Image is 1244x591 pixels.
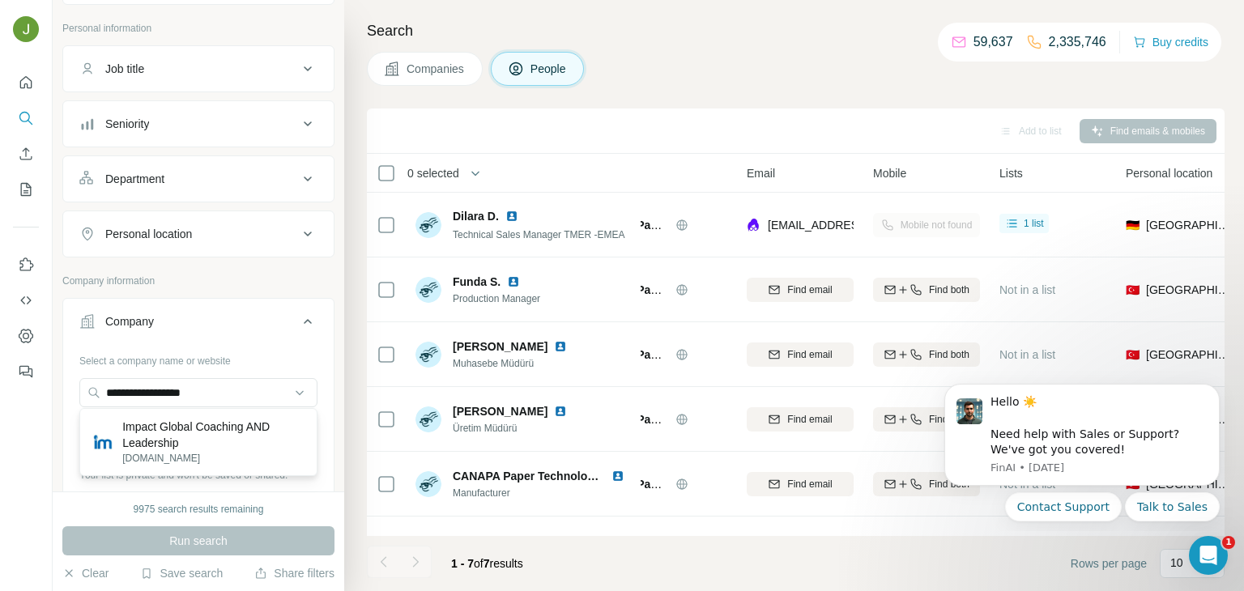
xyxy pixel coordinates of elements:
[873,342,980,367] button: Find both
[453,421,573,436] span: Üretim Müdürü
[453,470,610,483] span: CANAPA Paper Technologies
[63,104,334,143] button: Seniority
[415,342,441,368] img: Avatar
[63,215,334,253] button: Personal location
[407,165,459,181] span: 0 selected
[747,342,854,367] button: Find email
[586,283,743,296] span: CANAPA Paper Technologies
[63,159,334,198] button: Department
[415,277,441,303] img: Avatar
[929,283,969,297] span: Find both
[768,219,960,232] span: [EMAIL_ADDRESS][DOMAIN_NAME]
[62,274,334,288] p: Company information
[873,165,906,181] span: Mobile
[586,348,743,361] span: CANAPA Paper Technologies
[1133,31,1208,53] button: Buy credits
[13,175,39,204] button: My lists
[1126,347,1140,363] span: 🇹🇷
[873,472,980,496] button: Find both
[13,16,39,42] img: Avatar
[134,502,264,517] div: 9975 search results remaining
[451,557,523,570] span: results
[453,486,631,500] span: Manufacturer
[415,212,441,238] img: Avatar
[453,291,540,306] span: Production Manager
[407,61,466,77] span: Companies
[747,278,854,302] button: Find email
[105,226,192,242] div: Personal location
[13,68,39,97] button: Quick start
[1146,347,1233,363] span: [GEOGRAPHIC_DATA]
[13,357,39,386] button: Feedback
[13,104,39,133] button: Search
[1049,32,1106,52] p: 2,335,746
[586,219,743,232] span: CANAPA Paper Technologies
[415,471,441,497] img: Avatar
[787,412,832,427] span: Find email
[13,139,39,168] button: Enrich CSV
[415,536,441,562] div: KC
[453,403,547,419] span: [PERSON_NAME]
[140,565,223,581] button: Save search
[1126,217,1140,233] span: 🇩🇪
[1222,536,1235,549] span: 1
[13,321,39,351] button: Dashboard
[451,557,474,570] span: 1 - 7
[873,278,980,302] button: Find both
[507,275,520,288] img: LinkedIn logo
[747,407,854,432] button: Find email
[122,451,304,466] p: [DOMAIN_NAME]
[1146,217,1233,233] span: [GEOGRAPHIC_DATA]
[873,407,980,432] button: Find both
[13,250,39,279] button: Use Surfe on LinkedIn
[105,313,154,330] div: Company
[63,302,334,347] button: Company
[122,419,304,451] p: Impact Global Coaching AND Leadership
[787,477,832,491] span: Find email
[1024,216,1044,231] span: 1 list
[747,472,854,496] button: Find email
[453,338,547,355] span: [PERSON_NAME]
[999,165,1023,181] span: Lists
[999,283,1055,296] span: Not in a list
[453,533,502,549] span: kadir can
[611,470,624,483] img: LinkedIn logo
[62,21,334,36] p: Personal information
[787,283,832,297] span: Find email
[105,61,144,77] div: Job title
[505,210,518,223] img: LinkedIn logo
[586,413,743,426] span: CANAPA Paper Technologies
[554,340,567,353] img: LinkedIn logo
[63,49,334,88] button: Job title
[453,208,499,224] span: Dilara D.
[62,565,109,581] button: Clear
[747,217,760,233] img: provider lusha logo
[929,347,969,362] span: Find both
[586,478,743,491] span: CANAPA Paper Technologies
[453,356,573,371] span: Muhasebe Müdürü
[920,370,1244,531] iframe: Intercom notifications message
[747,165,775,181] span: Email
[105,171,164,187] div: Department
[1189,536,1228,575] iframe: Intercom live chat
[79,347,317,368] div: Select a company name or website
[787,347,832,362] span: Find email
[999,348,1055,361] span: Not in a list
[105,116,149,132] div: Seniority
[554,405,567,418] img: LinkedIn logo
[453,274,501,290] span: Funda S.
[13,286,39,315] button: Use Surfe API
[367,19,1225,42] h4: Search
[509,534,522,547] img: LinkedIn logo
[474,557,484,570] span: of
[1126,165,1212,181] span: Personal location
[530,61,568,77] span: People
